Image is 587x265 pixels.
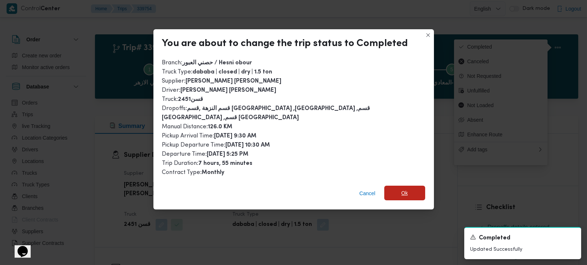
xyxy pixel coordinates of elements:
button: Ok [384,186,425,200]
span: Branch : [162,60,252,66]
b: dababa | closed | dry | 1.5 ton [193,69,272,75]
span: Trip Duration : [162,160,253,166]
b: 7 hours, 55 minutes [199,161,253,166]
span: Ok [401,189,408,197]
span: Completed [479,234,510,243]
span: Driver : [162,87,277,93]
span: Departure Time : [162,151,249,157]
span: Pickup Departure Time : [162,142,270,148]
span: Supplier : [162,78,282,84]
b: حصني العبور / Hesni obour [183,60,252,66]
b: 126.0 KM [208,124,233,130]
button: Cancel [357,186,378,201]
div: You are about to change the trip status to Completed [162,38,408,50]
b: [DATE] 5:25 PM [207,152,249,157]
b: قسن2451 [178,97,203,102]
iframe: chat widget [7,236,31,258]
span: Contract Type : [162,170,225,175]
span: Manual Distance : [162,124,233,130]
b: [DATE] 10:30 AM [226,143,270,148]
b: Monthly [202,170,225,175]
b: [PERSON_NAME] [PERSON_NAME] [181,88,277,93]
b: قسم النزهة ,قسم [GEOGRAPHIC_DATA] ,[GEOGRAPHIC_DATA] ,قسم [GEOGRAPHIC_DATA] ,قسم [GEOGRAPHIC_DATA] [162,106,370,121]
b: [PERSON_NAME] [PERSON_NAME] [186,79,282,84]
span: Truck Type : [162,69,272,75]
button: Closes this modal window [424,31,432,39]
span: Cancel [359,189,376,198]
b: [DATE] 9:30 AM [214,133,257,139]
span: Pickup Arrival Time : [162,133,257,139]
span: Dropoffs : [162,106,370,121]
div: Notification [470,234,575,243]
p: Updated Successfully [470,246,575,253]
span: Truck : [162,96,203,102]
